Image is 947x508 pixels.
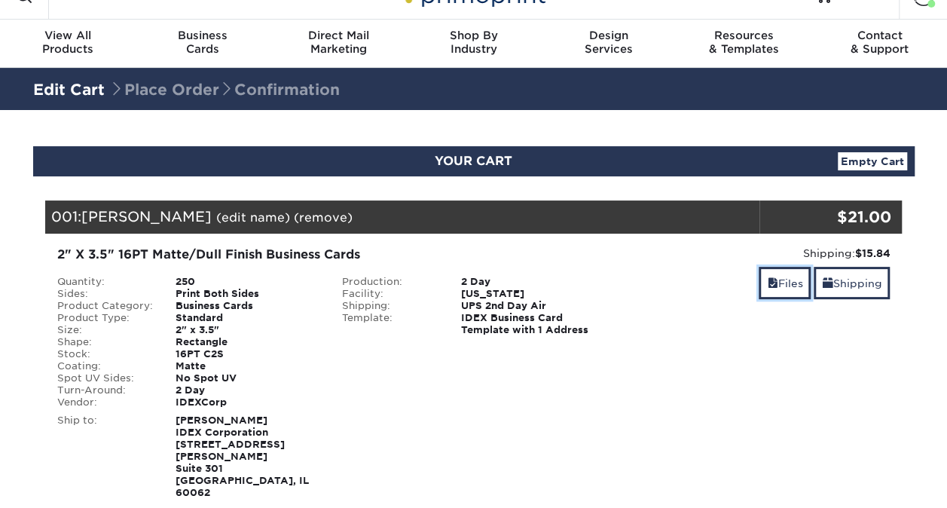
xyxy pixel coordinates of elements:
[164,324,331,336] div: 2" x 3.5"
[46,396,165,409] div: Vendor:
[46,276,165,288] div: Quantity:
[46,415,165,499] div: Ship to:
[109,81,340,99] span: Place Order Confirmation
[677,29,812,56] div: & Templates
[811,29,947,56] div: & Support
[822,277,832,289] span: shipping
[450,288,616,300] div: [US_STATE]
[164,396,331,409] div: IDEXCorp
[46,288,165,300] div: Sides:
[450,300,616,312] div: UPS 2nd Day Air
[46,348,165,360] div: Stock:
[628,246,890,261] div: Shipping:
[814,267,890,299] a: Shipping
[216,210,290,225] a: (edit name)
[164,336,331,348] div: Rectangle
[406,29,542,42] span: Shop By
[164,384,331,396] div: 2 Day
[331,276,450,288] div: Production:
[164,300,331,312] div: Business Cards
[541,29,677,42] span: Design
[46,336,165,348] div: Shape:
[854,247,890,259] strong: $15.84
[33,81,105,99] a: Edit Cart
[759,206,891,228] div: $21.00
[406,20,542,68] a: Shop ByIndustry
[164,348,331,360] div: 16PT C2S
[811,29,947,42] span: Contact
[677,20,812,68] a: Resources& Templates
[46,312,165,324] div: Product Type:
[136,29,271,56] div: Cards
[331,312,450,336] div: Template:
[81,208,212,225] span: [PERSON_NAME]
[46,372,165,384] div: Spot UV Sides:
[541,20,677,68] a: DesignServices
[45,200,759,234] div: 001:
[57,246,605,264] div: 2" X 3.5" 16PT Matte/Dull Finish Business Cards
[450,312,616,336] div: IDEX Business Card Template with 1 Address
[136,29,271,42] span: Business
[164,360,331,372] div: Matte
[767,277,777,289] span: files
[294,210,353,225] a: (remove)
[46,300,165,312] div: Product Category:
[270,29,406,42] span: Direct Mail
[164,372,331,384] div: No Spot UV
[270,29,406,56] div: Marketing
[677,29,812,42] span: Resources
[46,360,165,372] div: Coating:
[331,288,450,300] div: Facility:
[838,152,907,170] a: Empty Cart
[759,267,811,299] a: Files
[541,29,677,56] div: Services
[450,276,616,288] div: 2 Day
[164,276,331,288] div: 250
[164,288,331,300] div: Print Both Sides
[164,312,331,324] div: Standard
[46,324,165,336] div: Size:
[811,20,947,68] a: Contact& Support
[46,384,165,396] div: Turn-Around:
[270,20,406,68] a: Direct MailMarketing
[136,20,271,68] a: BusinessCards
[331,300,450,312] div: Shipping:
[176,415,309,498] strong: [PERSON_NAME] IDEX Corporation [STREET_ADDRESS][PERSON_NAME] Suite 301 [GEOGRAPHIC_DATA], IL 60062
[435,154,512,168] span: YOUR CART
[406,29,542,56] div: Industry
